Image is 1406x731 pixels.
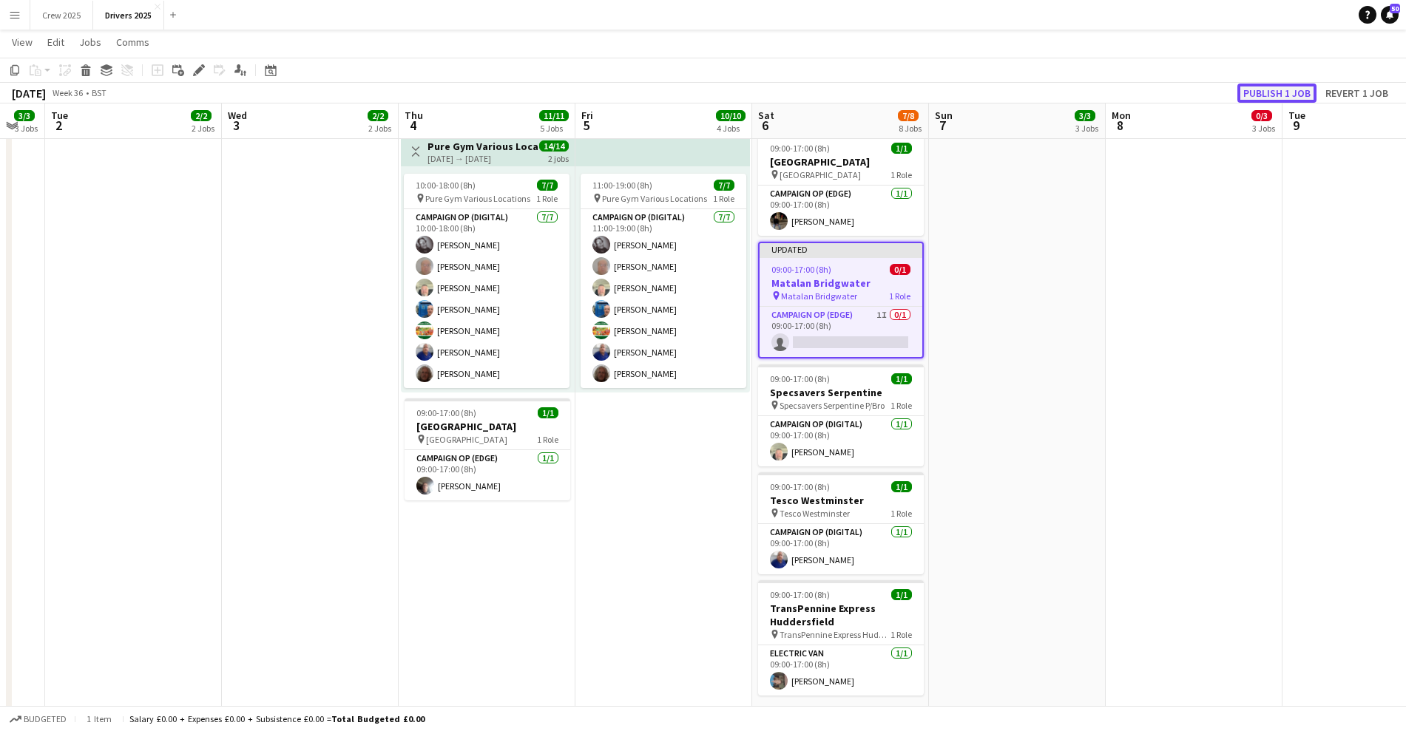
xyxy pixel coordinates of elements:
span: 7/7 [537,180,558,191]
div: 4 Jobs [717,123,745,134]
span: Pure Gym Various Locations [425,193,530,204]
span: 3/3 [14,110,35,121]
span: 2/2 [368,110,388,121]
span: 7/7 [714,180,734,191]
h3: Matalan Bridgwater [760,276,922,290]
span: 1 Role [889,290,910,302]
span: 09:00-17:00 (8h) [770,373,830,384]
button: Publish 1 job [1237,84,1317,103]
span: Sat [758,109,774,122]
span: Thu [405,109,423,122]
span: Pure Gym Various Locations [602,193,707,204]
span: [GEOGRAPHIC_DATA] [426,434,507,445]
span: 6 [756,117,774,134]
app-card-role: Campaign Op (Digital)1/109:00-17:00 (8h)[PERSON_NAME] [758,524,924,574]
div: 2 jobs [548,152,569,164]
span: [GEOGRAPHIC_DATA] [780,169,861,180]
span: 5 [579,117,593,134]
span: 1 Role [713,193,734,204]
span: 09:00-17:00 (8h) [770,481,830,492]
span: 1/1 [891,143,912,154]
span: 2 [49,117,68,134]
span: 1/1 [891,481,912,492]
span: Comms [116,35,149,49]
a: View [6,33,38,52]
app-card-role: Campaign Op (Edge)1/109:00-17:00 (8h)[PERSON_NAME] [405,450,570,500]
span: 10:00-18:00 (8h) [416,180,476,191]
button: Revert 1 job [1319,84,1394,103]
app-job-card: 09:00-17:00 (8h)1/1Tesco Westminster Tesco Westminster1 RoleCampaign Op (Digital)1/109:00-17:00 (... [758,472,924,574]
span: 3 [226,117,247,134]
span: 1 Role [890,169,912,180]
app-card-role: Campaign Op (Digital)1/109:00-17:00 (8h)[PERSON_NAME] [758,416,924,466]
div: 8 Jobs [899,123,922,134]
h3: Tesco Westminster [758,494,924,507]
span: 10/10 [716,110,746,121]
app-job-card: 09:00-17:00 (8h)1/1[GEOGRAPHIC_DATA] [GEOGRAPHIC_DATA]1 RoleCampaign Op (Edge)1/109:00-17:00 (8h)... [758,134,924,236]
span: 09:00-17:00 (8h) [771,264,831,275]
span: 09:00-17:00 (8h) [770,143,830,154]
span: Total Budgeted £0.00 [331,713,425,724]
span: Matalan Bridgwater [781,290,857,302]
div: Salary £0.00 + Expenses £0.00 + Subsistence £0.00 = [129,713,425,724]
app-card-role: Campaign Op (Edge)1I0/109:00-17:00 (8h) [760,307,922,357]
span: 2/2 [191,110,212,121]
a: 50 [1381,6,1399,24]
span: 1/1 [891,373,912,384]
span: 1 Role [890,629,912,640]
span: View [12,35,33,49]
div: [DATE] → [DATE] [427,153,538,164]
h3: TransPennine Express Huddersfield [758,602,924,628]
app-card-role: Campaign Op (Digital)7/711:00-19:00 (8h)[PERSON_NAME][PERSON_NAME][PERSON_NAME][PERSON_NAME][PERS... [581,209,746,388]
span: 1/1 [538,407,558,418]
app-card-role: Campaign Op (Digital)7/710:00-18:00 (8h)[PERSON_NAME][PERSON_NAME][PERSON_NAME][PERSON_NAME][PERS... [404,209,570,388]
span: 7 [933,117,953,134]
div: 2 Jobs [192,123,214,134]
app-job-card: 11:00-19:00 (8h)7/7 Pure Gym Various Locations1 RoleCampaign Op (Digital)7/711:00-19:00 (8h)[PERS... [581,174,746,388]
app-card-role: Campaign Op (Edge)1/109:00-17:00 (8h)[PERSON_NAME] [758,186,924,236]
app-card-role: Electric Van1/109:00-17:00 (8h)[PERSON_NAME] [758,645,924,696]
h3: Specsavers Serpentine [758,386,924,399]
span: 1 Role [536,193,558,204]
app-job-card: 09:00-17:00 (8h)1/1TransPennine Express Huddersfield TransPennine Express Huddersfield1 RoleElect... [758,580,924,696]
span: 14/14 [539,140,569,152]
a: Edit [41,33,70,52]
span: Specsavers Serpentine P/Bro [780,400,885,411]
span: 0/1 [890,264,910,275]
span: 1 Role [890,508,912,519]
span: 1 item [81,713,117,724]
button: Budgeted [7,711,69,727]
button: Drivers 2025 [93,1,164,30]
div: Updated [760,243,922,255]
div: 3 Jobs [1252,123,1275,134]
span: Tue [51,109,68,122]
span: 09:00-17:00 (8h) [770,589,830,600]
span: 1 Role [890,400,912,411]
span: Fri [581,109,593,122]
span: Jobs [79,35,101,49]
h3: Pure Gym Various Locations [427,140,538,153]
span: TransPennine Express Huddersfield [780,629,890,640]
span: Tesco Westminster [780,508,850,519]
app-job-card: 09:00-17:00 (8h)1/1[GEOGRAPHIC_DATA] [GEOGRAPHIC_DATA]1 RoleCampaign Op (Edge)1/109:00-17:00 (8h)... [405,398,570,500]
span: 3/3 [1075,110,1095,121]
span: 4 [402,117,423,134]
app-job-card: Updated09:00-17:00 (8h)0/1Matalan Bridgwater Matalan Bridgwater1 RoleCampaign Op (Edge)1I0/109:00... [758,242,924,358]
app-job-card: 10:00-18:00 (8h)7/7 Pure Gym Various Locations1 RoleCampaign Op (Digital)7/710:00-18:00 (8h)[PERS... [404,174,570,388]
span: Week 36 [49,87,86,98]
span: Wed [228,109,247,122]
span: 0/3 [1251,110,1272,121]
button: Crew 2025 [30,1,93,30]
span: 1/1 [891,589,912,600]
div: [DATE] [12,86,46,101]
span: 7/8 [898,110,919,121]
div: 3 Jobs [15,123,38,134]
span: 11:00-19:00 (8h) [592,180,652,191]
span: 11/11 [539,110,569,121]
span: Budgeted [24,714,67,724]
